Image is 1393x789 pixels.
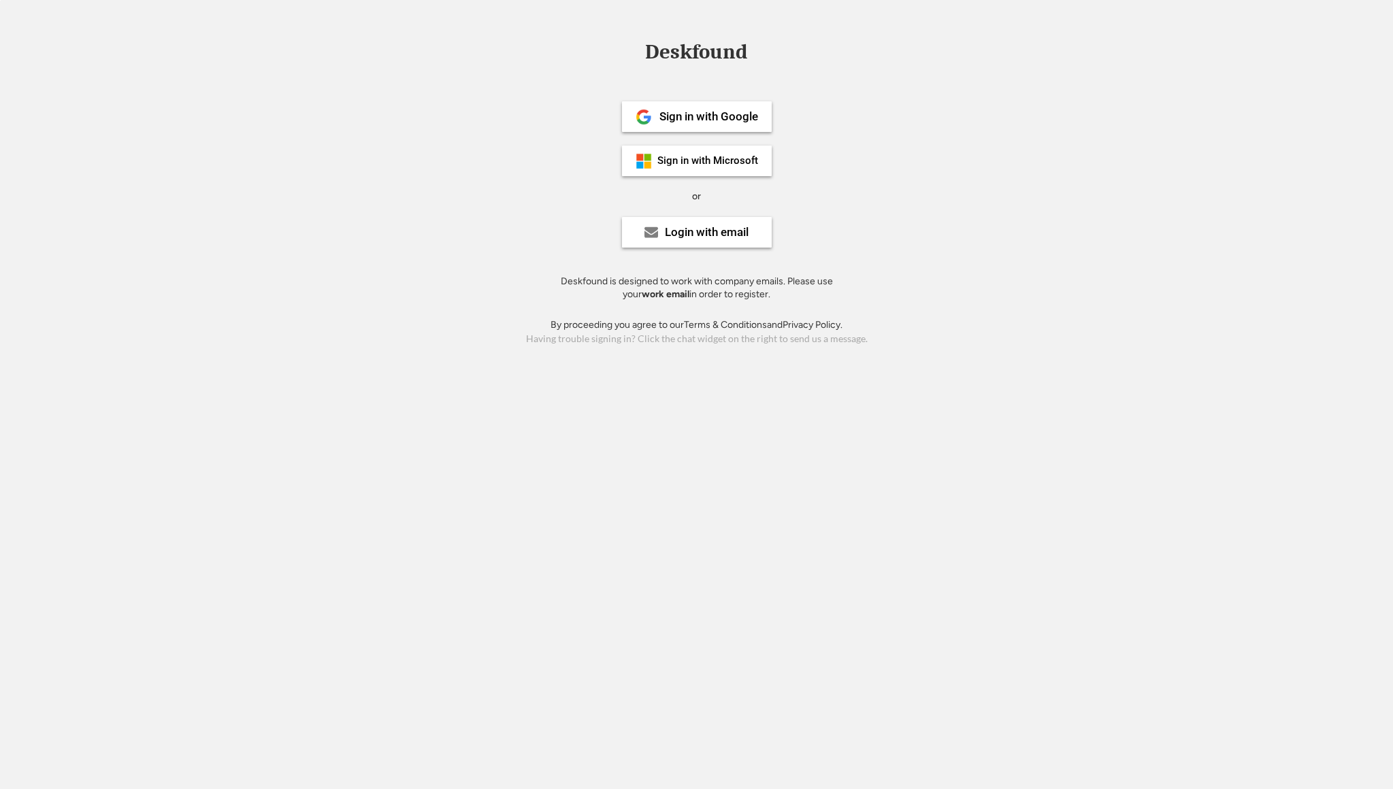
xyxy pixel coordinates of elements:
img: ms-symbollockup_mssymbol_19.png [636,153,652,169]
a: Terms & Conditions [684,319,767,331]
strong: work email [642,288,689,300]
div: Deskfound [639,41,755,63]
div: Login with email [665,226,749,238]
div: By proceeding you agree to our and [551,318,842,332]
div: or [692,190,701,203]
div: Sign in with Microsoft [657,156,758,166]
div: Sign in with Google [659,111,758,122]
div: Deskfound is designed to work with company emails. Please use your in order to register. [544,275,850,301]
img: 1024px-Google__G__Logo.svg.png [636,109,652,125]
a: Privacy Policy. [783,319,842,331]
